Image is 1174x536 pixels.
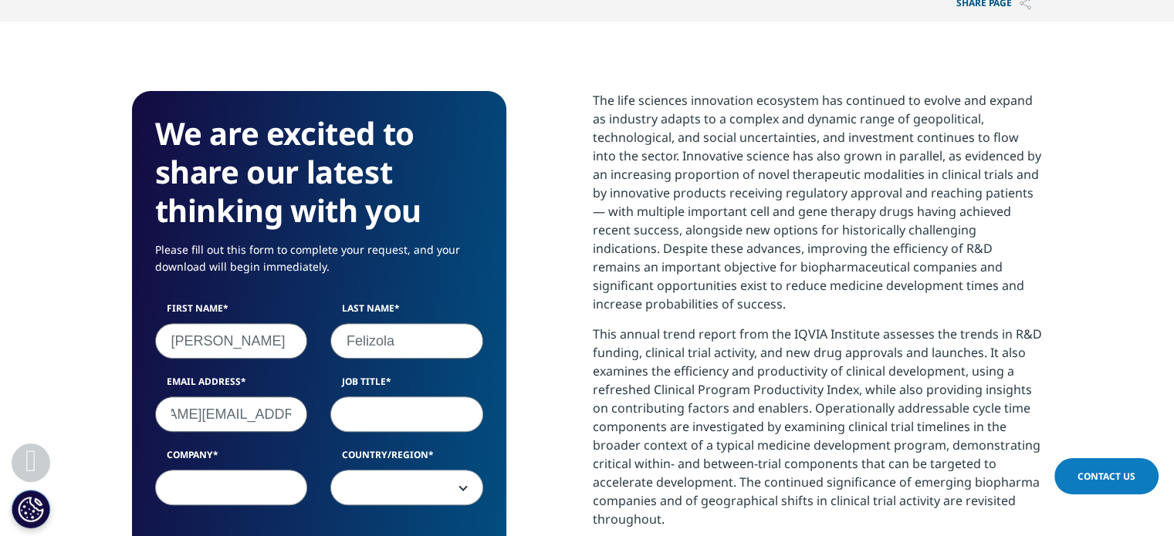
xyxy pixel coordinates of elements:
[1054,458,1159,494] a: Contact Us
[330,448,483,470] label: Country/Region
[12,490,50,528] button: Definições de cookies
[330,375,483,396] label: Job Title
[593,91,1043,325] p: The life sciences innovation ecosystem has continued to evolve and expand as industry adapts to a...
[155,448,308,470] label: Company
[1078,470,1135,483] span: Contact Us
[155,114,483,230] h3: We are excited to share our latest thinking with you
[155,302,308,323] label: First Name
[330,302,483,323] label: Last Name
[155,241,483,287] p: Please fill out this form to complete your request, and your download will begin immediately.
[155,375,308,396] label: Email Address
